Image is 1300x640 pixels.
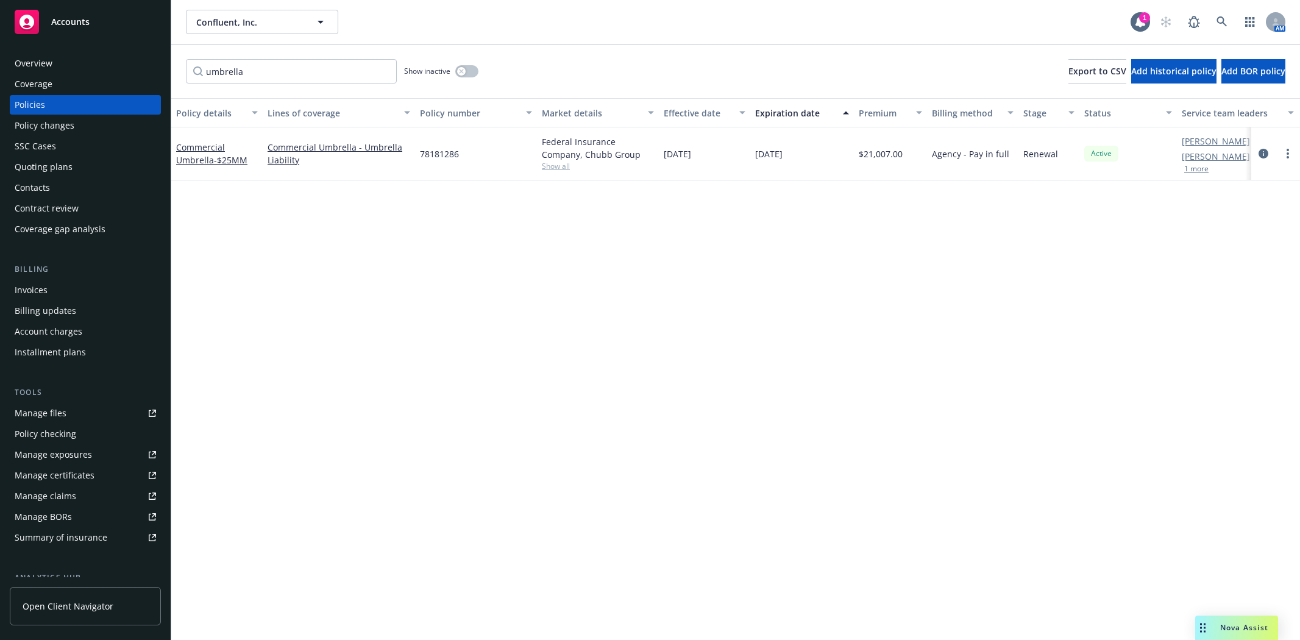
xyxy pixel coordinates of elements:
a: Policy changes [10,116,161,135]
div: Manage exposures [15,445,92,464]
div: Expiration date [755,107,836,119]
div: Analytics hub [10,572,161,584]
a: Commercial Umbrella [176,141,247,166]
a: Billing updates [10,301,161,321]
span: $21,007.00 [859,148,903,160]
span: Active [1089,148,1114,159]
div: Installment plans [15,343,86,362]
div: Coverage [15,74,52,94]
button: Expiration date [750,98,854,127]
div: Summary of insurance [15,528,107,547]
span: Export to CSV [1068,65,1126,77]
span: [DATE] [755,148,783,160]
span: Show inactive [404,66,450,76]
a: Quoting plans [10,157,161,177]
div: 1 [1139,12,1150,23]
div: Policies [15,95,45,115]
span: Nova Assist [1220,622,1268,633]
a: Contacts [10,178,161,197]
div: Service team leaders [1182,107,1280,119]
button: Effective date [659,98,750,127]
button: Add BOR policy [1221,59,1285,84]
span: Confluent, Inc. [196,16,302,29]
div: Billing [10,263,161,276]
div: Contacts [15,178,50,197]
span: - $25MM [214,154,247,166]
span: Add historical policy [1131,65,1217,77]
span: Add BOR policy [1221,65,1285,77]
button: Add historical policy [1131,59,1217,84]
div: Policy changes [15,116,74,135]
a: more [1280,146,1295,161]
span: Show all [542,161,654,171]
div: Manage claims [15,486,76,506]
div: Policy number [420,107,519,119]
a: Summary of insurance [10,528,161,547]
a: Coverage gap analysis [10,219,161,239]
a: [PERSON_NAME] [1182,135,1250,148]
span: Open Client Navigator [23,600,113,613]
div: Market details [542,107,641,119]
button: Lines of coverage [263,98,415,127]
div: Manage files [15,404,66,423]
button: Service team leaders [1177,98,1299,127]
a: Installment plans [10,343,161,362]
div: Premium [859,107,909,119]
a: Manage files [10,404,161,423]
a: Manage BORs [10,507,161,527]
a: Manage certificates [10,466,161,485]
div: Billing method [932,107,1000,119]
a: SSC Cases [10,137,161,156]
div: Tools [10,386,161,399]
div: Drag to move [1195,616,1210,640]
button: Confluent, Inc. [186,10,338,34]
div: Policy checking [15,424,76,444]
a: Manage claims [10,486,161,506]
a: Policies [10,95,161,115]
div: Overview [15,54,52,73]
input: Filter by keyword... [186,59,397,84]
span: Accounts [51,17,90,27]
div: SSC Cases [15,137,56,156]
span: Renewal [1023,148,1058,160]
div: Coverage gap analysis [15,219,105,239]
a: Switch app [1238,10,1262,34]
span: Agency - Pay in full [932,148,1009,160]
div: Effective date [664,107,732,119]
a: Commercial Umbrella - Umbrella Liability [268,141,410,166]
button: Premium [854,98,927,127]
a: Report a Bug [1182,10,1206,34]
a: Policy checking [10,424,161,444]
a: Accounts [10,5,161,39]
div: Manage BORs [15,507,72,527]
div: Policy details [176,107,244,119]
a: Contract review [10,199,161,218]
a: Coverage [10,74,161,94]
div: Quoting plans [15,157,73,177]
a: circleInformation [1256,146,1271,161]
a: Search [1210,10,1234,34]
a: Overview [10,54,161,73]
div: Billing updates [15,301,76,321]
div: Contract review [15,199,79,218]
span: 78181286 [420,148,459,160]
button: Nova Assist [1195,616,1278,640]
a: [PERSON_NAME] [1182,150,1250,163]
span: [DATE] [664,148,691,160]
button: Policy details [171,98,263,127]
button: Policy number [415,98,537,127]
button: Billing method [927,98,1018,127]
div: Stage [1023,107,1061,119]
div: Manage certificates [15,466,94,485]
div: Lines of coverage [268,107,397,119]
a: Manage exposures [10,445,161,464]
button: 1 more [1184,165,1209,172]
button: Stage [1018,98,1079,127]
div: Account charges [15,322,82,341]
button: Market details [537,98,659,127]
div: Federal Insurance Company, Chubb Group [542,135,654,161]
div: Invoices [15,280,48,300]
div: Status [1084,107,1159,119]
a: Account charges [10,322,161,341]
